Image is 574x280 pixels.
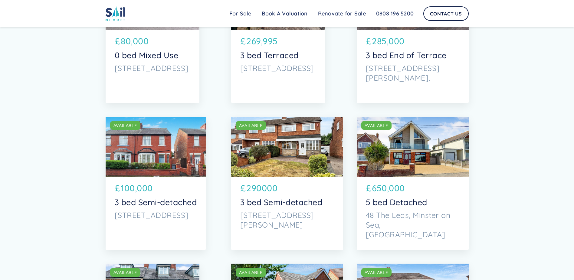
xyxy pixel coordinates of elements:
p: £ [240,35,246,48]
p: 285,000 [372,35,405,48]
p: 3 bed Semi-detached [115,198,197,207]
p: [STREET_ADDRESS] [115,63,190,73]
a: AVAILABLE£2900003 bed Semi-detached[STREET_ADDRESS][PERSON_NAME] [231,117,343,250]
p: [STREET_ADDRESS] [240,63,316,73]
a: 0808 196 5200 [371,8,419,20]
p: £ [115,35,120,48]
a: For Sale [224,8,257,20]
p: [STREET_ADDRESS][PERSON_NAME] [240,210,334,230]
p: £ [366,35,372,48]
p: 100,000 [121,182,153,195]
a: Renovate for Sale [313,8,371,20]
a: AVAILABLE£650,0005 bed Detached48 The Leas, Minster on Sea, [GEOGRAPHIC_DATA] [357,117,469,250]
p: £ [115,182,120,195]
p: [STREET_ADDRESS][PERSON_NAME], [366,63,460,83]
img: sail home logo colored [106,6,126,21]
p: 269,995 [246,35,278,48]
div: AVAILABLE [239,269,263,275]
a: Book A Valuation [257,8,313,20]
p: 0 bed Mixed Use [115,51,190,60]
p: [STREET_ADDRESS] [115,210,197,220]
div: AVAILABLE [113,122,137,128]
div: AVAILABLE [365,269,388,275]
p: 3 bed End of Terrace [366,51,460,60]
p: 290000 [246,182,277,195]
p: 80,000 [121,35,149,48]
p: £ [366,182,372,195]
div: AVAILABLE [239,122,263,128]
p: 5 bed Detached [366,198,460,207]
p: 650,000 [372,182,405,195]
div: AVAILABLE [365,122,388,128]
p: £ [240,182,246,195]
a: AVAILABLE£100,0003 bed Semi-detached[STREET_ADDRESS] [106,117,206,250]
p: 3 bed Terraced [240,51,316,60]
div: AVAILABLE [113,269,137,275]
a: Contact Us [423,6,469,21]
p: 48 The Leas, Minster on Sea, [GEOGRAPHIC_DATA] [366,210,460,239]
p: 3 bed Semi-detached [240,198,334,207]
